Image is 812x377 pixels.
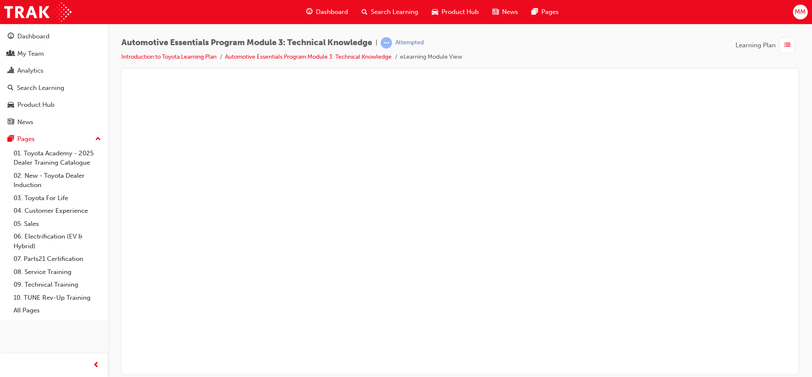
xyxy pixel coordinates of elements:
div: Analytics [17,66,44,76]
span: chart-icon [8,67,14,75]
a: Product Hub [3,97,104,113]
div: Dashboard [17,32,49,41]
li: eLearning Module View [400,52,462,62]
a: car-iconProduct Hub [425,3,486,21]
a: 07. Parts21 Certification [10,252,104,266]
span: car-icon [8,101,14,109]
button: MM [793,5,808,19]
div: Product Hub [17,100,55,110]
span: guage-icon [306,7,313,17]
span: people-icon [8,50,14,58]
a: 03. Toyota For Life [10,192,104,205]
div: Attempted [395,39,424,47]
a: 04. Customer Experience [10,204,104,217]
span: Learning Plan [735,41,776,50]
span: pages-icon [8,136,14,143]
a: news-iconNews [486,3,525,21]
a: All Pages [10,304,104,317]
a: 08. Service Training [10,266,104,279]
span: Dashboard [316,7,348,17]
a: 05. Sales [10,217,104,231]
div: Search Learning [17,83,64,93]
button: DashboardMy TeamAnalyticsSearch LearningProduct HubNews [3,27,104,131]
span: prev-icon [93,360,99,371]
a: News [3,114,104,130]
div: Pages [17,134,35,144]
a: Automotive Essentials Program Module 3: Technical Knowledge [225,53,392,60]
a: search-iconSearch Learning [355,3,425,21]
div: News [17,117,33,127]
a: guage-iconDashboard [299,3,355,21]
a: Dashboard [3,29,104,44]
div: My Team [17,49,44,59]
span: learningRecordVerb_ATTEMPT-icon [381,37,392,49]
span: search-icon [8,84,14,92]
span: list-icon [784,40,790,51]
button: Pages [3,131,104,147]
a: 09. Technical Training [10,278,104,291]
img: Trak [4,3,71,22]
a: Analytics [3,63,104,79]
span: news-icon [492,7,499,17]
span: Product Hub [442,7,479,17]
a: Introduction to Toyota Learning Plan [121,53,217,60]
a: 06. Electrification (EV & Hybrid) [10,230,104,252]
span: search-icon [362,7,368,17]
a: 01. Toyota Academy - 2025 Dealer Training Catalogue [10,147,104,169]
button: Learning Plan [735,37,798,53]
span: Automotive Essentials Program Module 3: Technical Knowledge [121,38,372,48]
a: Search Learning [3,80,104,96]
a: pages-iconPages [525,3,565,21]
span: up-icon [95,134,101,145]
span: car-icon [432,7,438,17]
span: pages-icon [532,7,538,17]
span: news-icon [8,119,14,126]
span: News [502,7,518,17]
span: Pages [541,7,559,17]
span: guage-icon [8,33,14,41]
span: | [376,38,377,48]
a: 02. New - Toyota Dealer Induction [10,169,104,192]
a: 10. TUNE Rev-Up Training [10,291,104,304]
a: My Team [3,46,104,62]
span: Search Learning [371,7,418,17]
span: MM [795,7,806,17]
